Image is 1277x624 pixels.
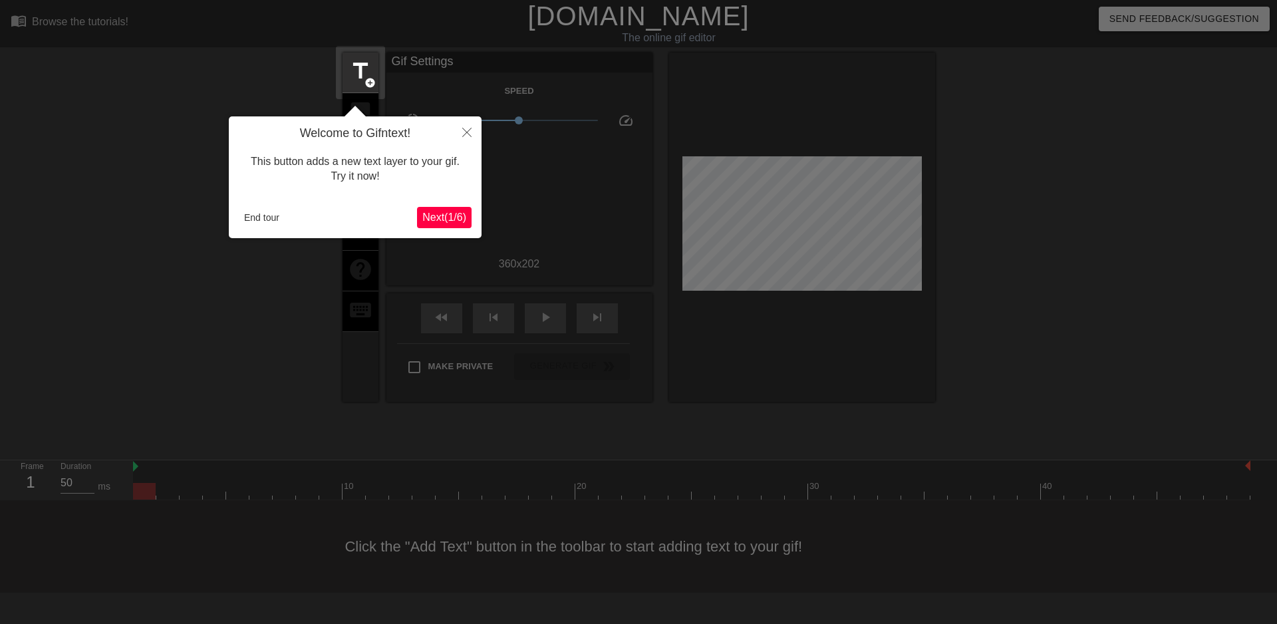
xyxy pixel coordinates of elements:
span: Next ( 1 / 6 ) [422,212,466,223]
button: End tour [239,208,285,228]
button: Close [452,116,482,147]
button: Next [417,207,472,228]
h4: Welcome to Gifntext! [239,126,472,141]
div: This button adds a new text layer to your gif. Try it now! [239,141,472,198]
